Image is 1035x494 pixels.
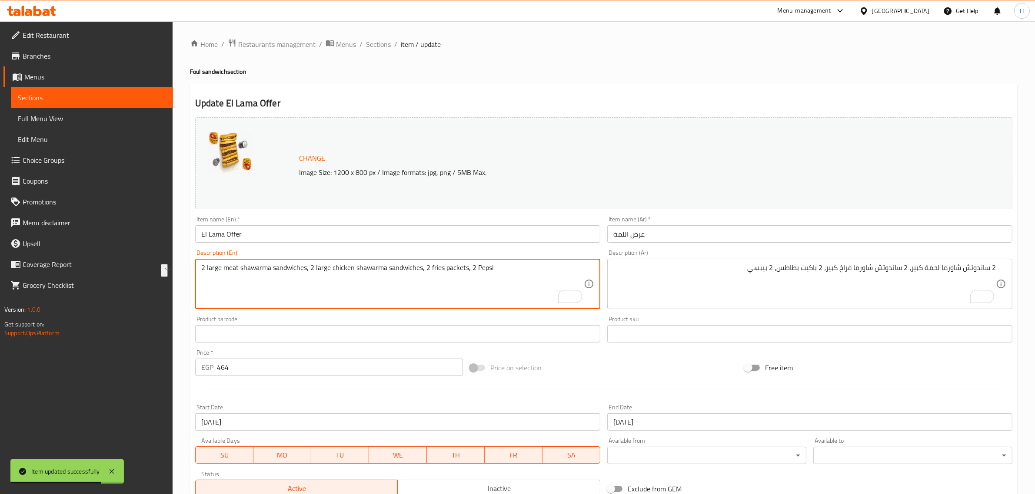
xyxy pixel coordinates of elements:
[195,97,1012,110] h2: Update El Lama Offer
[23,238,166,249] span: Upsell
[607,447,806,464] div: ​
[3,275,173,296] a: Grocery Checklist
[201,362,213,372] p: EGP
[778,6,831,16] div: Menu-management
[1020,6,1024,16] span: H
[3,191,173,212] a: Promotions
[3,171,173,191] a: Coupons
[430,449,481,461] span: TH
[3,254,173,275] a: Coverage Report
[336,39,356,49] span: Menus
[3,150,173,171] a: Choice Groups
[319,39,322,49] li: /
[23,280,166,290] span: Grocery Checklist
[3,233,173,254] a: Upsell
[238,39,316,49] span: Restaurants management
[299,152,325,165] span: Change
[813,447,1012,464] div: ​
[315,449,366,461] span: TU
[490,362,542,373] span: Price on selection
[542,446,600,464] button: SA
[228,39,316,50] a: Restaurants management
[366,39,391,49] a: Sections
[209,131,252,174] img: %D8%B9%D8%B1%D8%B6_%D8%A7%D9%84%D9%84%D9%85%D9%87638946535919525073.jpg
[199,449,250,461] span: SU
[296,149,329,167] button: Change
[221,39,224,49] li: /
[195,446,253,464] button: SU
[613,263,996,305] textarea: To enrich screen reader interactions, please activate Accessibility in Grammarly extension settings
[296,167,889,178] p: Image Size: 1200 x 800 px / Image formats: jpg, png / 5MB Max.
[253,446,311,464] button: MO
[4,304,26,315] span: Version:
[628,484,682,494] span: Exclude from GEM
[24,72,166,82] span: Menus
[3,46,173,66] a: Branches
[427,446,485,464] button: TH
[18,92,166,103] span: Sections
[11,87,173,108] a: Sections
[11,129,173,150] a: Edit Menu
[201,263,584,305] textarea: To enrich screen reader interactions, please activate Accessibility in Grammarly extension settings
[23,259,166,270] span: Coverage Report
[23,51,166,61] span: Branches
[23,155,166,165] span: Choice Groups
[765,362,793,373] span: Free item
[607,225,1012,243] input: Enter name Ar
[394,39,397,49] li: /
[23,30,166,40] span: Edit Restaurant
[373,449,423,461] span: WE
[359,39,363,49] li: /
[3,212,173,233] a: Menu disclaimer
[23,197,166,207] span: Promotions
[326,39,356,50] a: Menus
[485,446,542,464] button: FR
[257,449,308,461] span: MO
[18,134,166,145] span: Edit Menu
[872,6,929,16] div: [GEOGRAPHIC_DATA]
[18,113,166,124] span: Full Menu View
[546,449,597,461] span: SA
[488,449,539,461] span: FR
[190,39,218,49] a: Home
[217,359,463,376] input: Please enter price
[23,217,166,228] span: Menu disclaimer
[11,108,173,129] a: Full Menu View
[195,225,600,243] input: Enter name En
[190,67,1018,76] h4: Foul sandwich section
[4,327,60,339] a: Support.OpsPlatform
[4,319,44,330] span: Get support on:
[190,39,1018,50] nav: breadcrumb
[23,176,166,186] span: Coupons
[3,25,173,46] a: Edit Restaurant
[3,66,173,87] a: Menus
[607,325,1012,343] input: Please enter product sku
[401,39,441,49] span: item / update
[31,467,100,476] div: Item updated successfully
[195,325,600,343] input: Please enter product barcode
[311,446,369,464] button: TU
[27,304,40,315] span: 1.0.0
[369,446,427,464] button: WE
